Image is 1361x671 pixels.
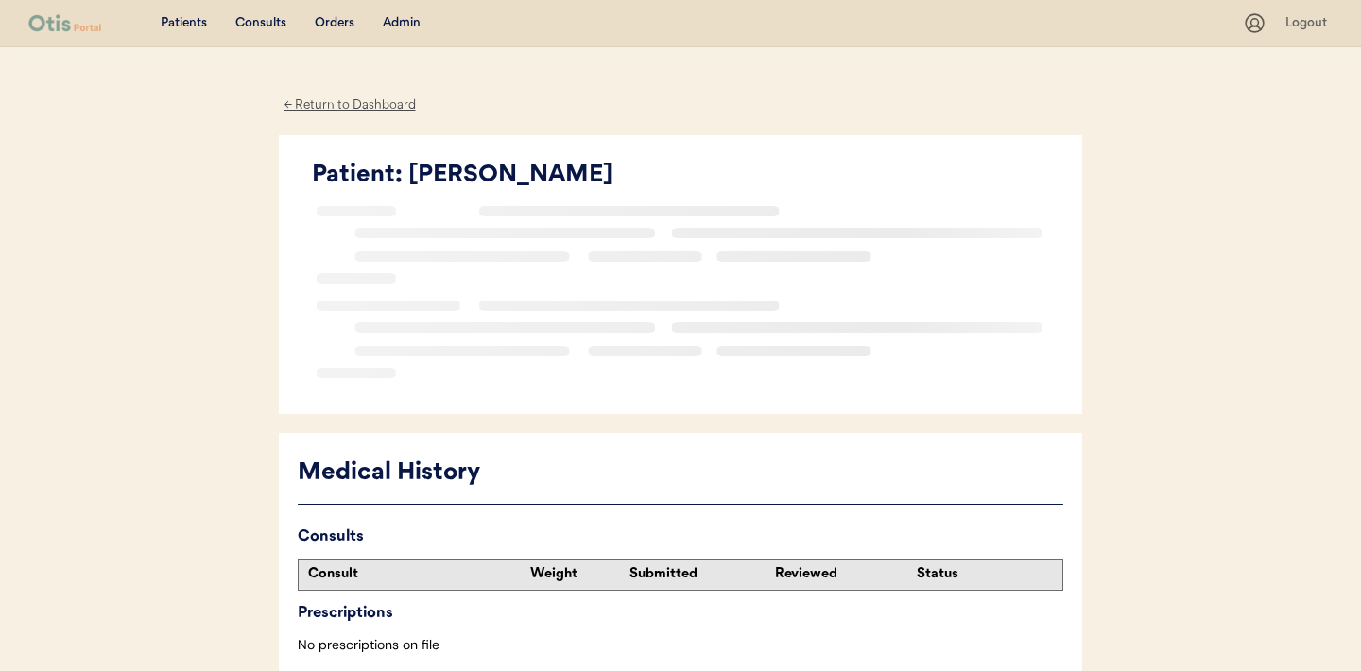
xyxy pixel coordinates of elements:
[298,524,1063,550] div: Consults
[530,565,625,584] div: Weight
[235,14,286,33] div: Consults
[279,95,421,116] div: ← Return to Dashboard
[917,565,1054,584] div: Status
[308,565,521,584] div: Consult
[775,565,912,584] div: Reviewed
[383,14,421,33] div: Admin
[1285,14,1333,33] div: Logout
[298,600,1063,627] div: Prescriptions
[161,14,207,33] div: Patients
[629,565,767,584] div: Submitted
[298,636,1063,655] div: No prescriptions on file
[315,14,354,33] div: Orders
[298,456,1063,491] div: Medical History
[312,158,1063,194] div: Patient: [PERSON_NAME]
